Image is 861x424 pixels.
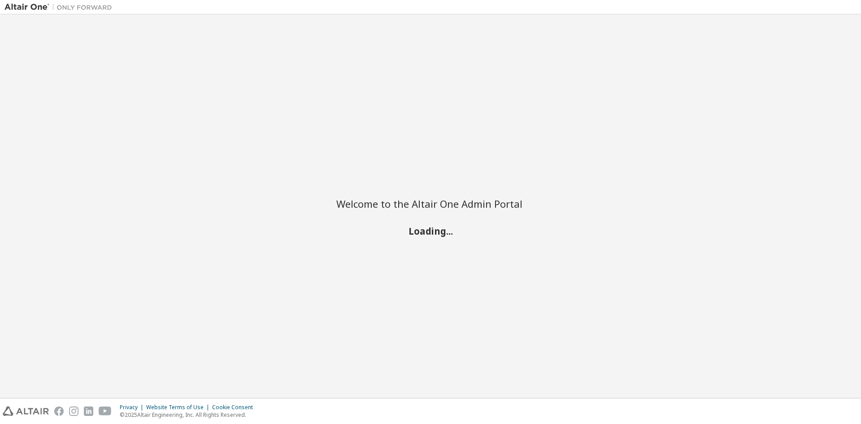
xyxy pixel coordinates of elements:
[120,404,146,411] div: Privacy
[4,3,117,12] img: Altair One
[120,411,258,419] p: © 2025 Altair Engineering, Inc. All Rights Reserved.
[99,407,112,416] img: youtube.svg
[54,407,64,416] img: facebook.svg
[336,197,525,210] h2: Welcome to the Altair One Admin Portal
[336,225,525,236] h2: Loading...
[212,404,258,411] div: Cookie Consent
[146,404,212,411] div: Website Terms of Use
[3,407,49,416] img: altair_logo.svg
[84,407,93,416] img: linkedin.svg
[69,407,78,416] img: instagram.svg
